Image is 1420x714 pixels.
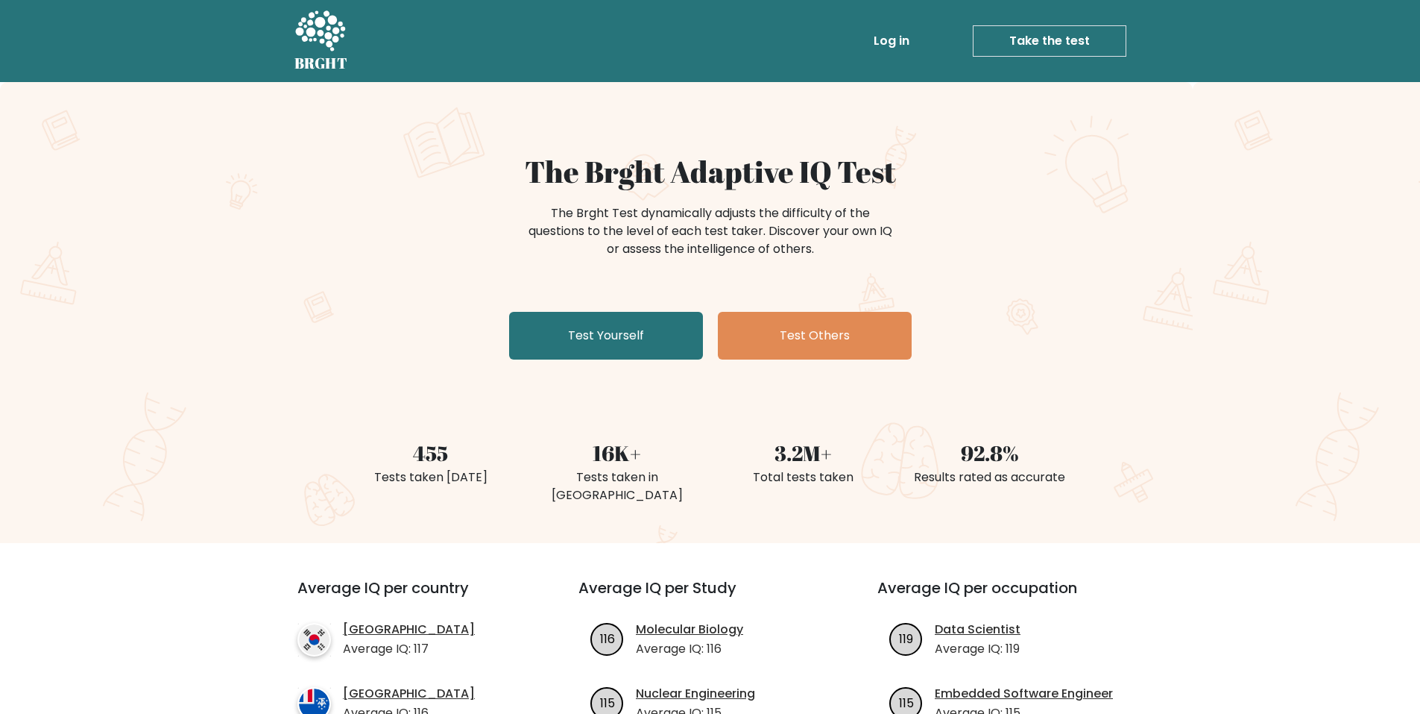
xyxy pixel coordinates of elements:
[347,469,515,486] div: Tests taken [DATE]
[906,437,1074,469] div: 92.8%
[973,25,1126,57] a: Take the test
[343,685,475,703] a: [GEOGRAPHIC_DATA]
[297,623,331,657] img: country
[524,204,897,258] div: The Brght Test dynamically adjusts the difficulty of the questions to the level of each test take...
[899,630,913,647] text: 119
[719,437,888,469] div: 3.2M+
[533,437,701,469] div: 16K+
[718,312,912,360] a: Test Others
[600,630,615,647] text: 116
[294,6,348,76] a: BRGHT
[636,685,755,703] a: Nuclear Engineering
[935,685,1113,703] a: Embedded Software Engineer
[636,640,743,658] p: Average IQ: 116
[899,694,914,711] text: 115
[935,621,1020,639] a: Data Scientist
[600,694,615,711] text: 115
[935,640,1020,658] p: Average IQ: 119
[578,579,842,615] h3: Average IQ per Study
[868,26,915,56] a: Log in
[343,640,475,658] p: Average IQ: 117
[343,621,475,639] a: [GEOGRAPHIC_DATA]
[297,579,525,615] h3: Average IQ per country
[719,469,888,486] div: Total tests taken
[294,54,348,72] h5: BRGHT
[877,579,1140,615] h3: Average IQ per occupation
[347,437,515,469] div: 455
[509,312,703,360] a: Test Yourself
[347,154,1074,190] h1: The Brght Adaptive IQ Test
[533,469,701,504] div: Tests taken in [GEOGRAPHIC_DATA]
[636,621,743,639] a: Molecular Biology
[906,469,1074,486] div: Results rated as accurate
